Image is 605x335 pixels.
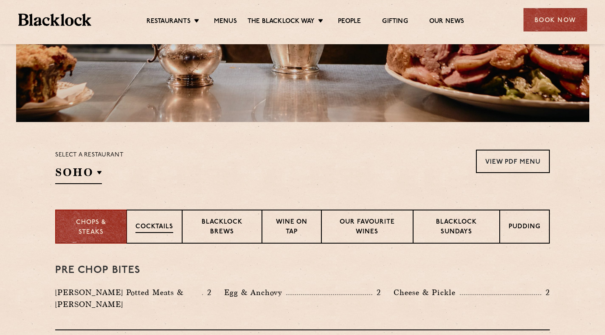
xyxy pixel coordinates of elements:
a: Restaurants [146,17,191,27]
a: Gifting [382,17,408,27]
a: Our News [429,17,464,27]
img: BL_Textured_Logo-footer-cropped.svg [18,14,92,26]
p: Select a restaurant [55,150,124,161]
p: Chops & Steaks [65,218,118,237]
p: Pudding [509,222,540,233]
p: Blacklock Brews [191,218,253,238]
p: Cheese & Pickle [394,287,460,298]
h3: Pre Chop Bites [55,265,550,276]
p: 2 [203,287,211,298]
p: Blacklock Sundays [422,218,491,238]
p: [PERSON_NAME] Potted Meats & [PERSON_NAME] [55,287,202,310]
p: Egg & Anchovy [224,287,286,298]
p: Cocktails [135,222,173,233]
a: The Blacklock Way [248,17,315,27]
div: Book Now [523,8,587,31]
a: People [338,17,361,27]
p: 2 [541,287,550,298]
p: Our favourite wines [330,218,404,238]
h2: SOHO [55,165,102,184]
a: Menus [214,17,237,27]
a: View PDF Menu [476,150,550,173]
p: Wine on Tap [271,218,312,238]
p: 2 [372,287,381,298]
